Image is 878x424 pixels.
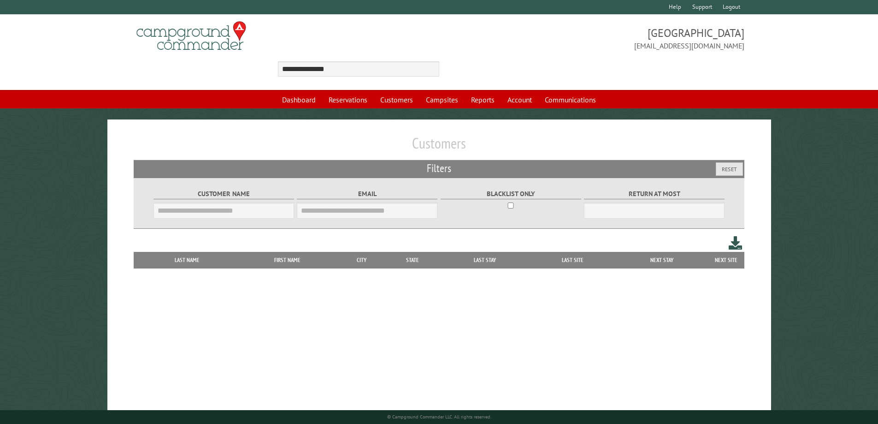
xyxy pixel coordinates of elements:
a: Reports [466,91,500,108]
label: Blacklist only [441,189,581,199]
a: Customers [375,91,418,108]
small: © Campground Commander LLC. All rights reserved. [387,414,491,420]
th: Last Stay [441,252,529,269]
span: [GEOGRAPHIC_DATA] [EMAIL_ADDRESS][DOMAIN_NAME] [439,25,745,51]
a: Dashboard [277,91,321,108]
a: Account [502,91,537,108]
a: Download this customer list (.csv) [729,234,742,251]
a: Campsites [420,91,464,108]
th: City [339,252,384,269]
th: Next Stay [616,252,708,269]
th: Last Name [138,252,236,269]
img: Campground Commander [134,18,249,54]
h2: Filters [134,160,745,178]
th: State [384,252,441,269]
button: Reset [716,162,743,176]
label: Return at most [584,189,725,199]
a: Reservations [323,91,373,108]
label: Email [297,189,437,199]
h1: Customers [134,134,745,160]
th: Next Site [707,252,744,269]
th: First Name [236,252,339,269]
th: Last Site [529,252,616,269]
a: Communications [539,91,601,108]
label: Customer Name [153,189,294,199]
